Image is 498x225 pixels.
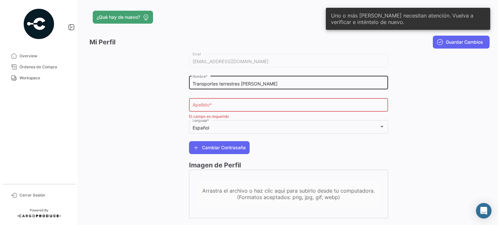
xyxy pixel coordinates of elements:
[93,11,153,24] button: ¿Qué hay de nuevo?
[23,8,55,40] img: powered-by.png
[97,14,140,20] span: ¿Qué hay de nuevo?
[189,161,388,170] h3: Imagen de Perfil
[331,12,485,25] span: Uno o más [PERSON_NAME] necesitan atención. Vuelva a verificar e inténtelo de nuevo.
[5,73,73,84] a: Workspace
[476,203,492,219] div: Abrir Intercom Messenger
[193,125,209,130] mat-select-trigger: Español
[446,39,483,45] span: Guardar Cambios
[202,144,246,151] span: Cambiar Contraseña
[19,64,70,70] span: Órdenes de Compra
[189,141,250,154] button: Cambiar Contraseña
[433,36,490,49] button: Guardar Cambios
[89,38,115,47] h3: Mi Perfil
[5,62,73,73] a: Órdenes de Compra
[5,51,73,62] a: Overview
[196,187,381,200] div: Arrastra el archivo o haz clic aquí para subirlo desde tu computadora.(Formatos aceptados: png, j...
[19,192,70,198] span: Cerrar Sesión
[19,75,70,81] span: Workspace
[19,53,70,59] span: Overview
